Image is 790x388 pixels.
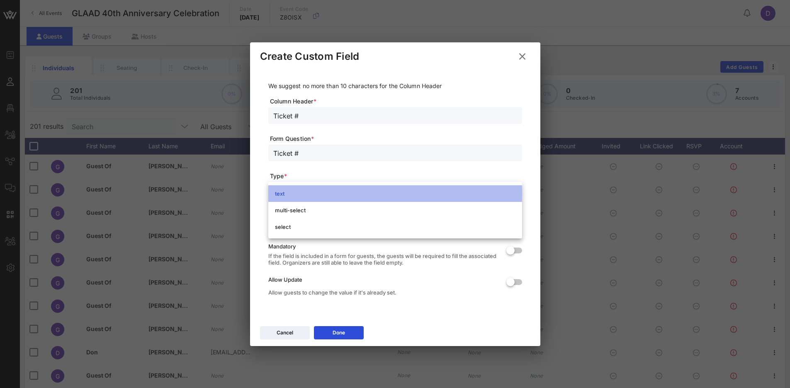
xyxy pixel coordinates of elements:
[275,190,515,197] div: text
[277,329,293,337] div: Cancel
[270,135,522,143] span: Form Question
[275,223,515,230] div: select
[268,253,500,266] div: If the field is included in a form for guests, the guests will be required to fill the associated...
[270,172,522,180] span: Type
[268,81,522,91] p: We suggest no more than 10 characters for the Column Header
[268,289,500,296] div: Allow guests to change the value if it's already set.
[260,50,360,63] div: Create Custom Field
[275,207,515,214] div: multi-select
[270,97,522,106] span: Column Header
[260,326,310,339] button: Cancel
[268,276,500,283] div: Allow Update
[268,243,500,250] div: Mandatory
[333,329,345,337] div: Done
[314,326,364,339] button: Done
